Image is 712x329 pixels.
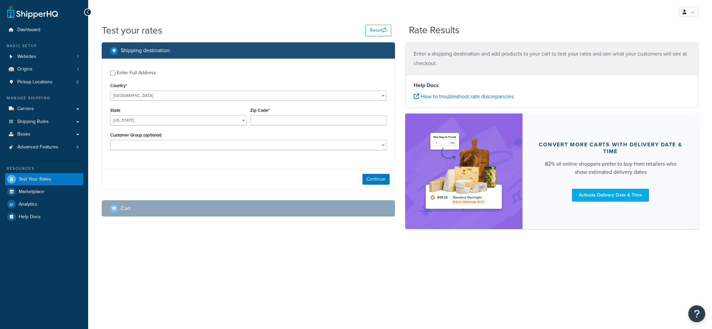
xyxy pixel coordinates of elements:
div: Manage Shipping [5,95,83,101]
div: Basic Setup [5,43,83,49]
a: How to troubleshoot rate discrepancies [414,92,514,100]
span: Advanced Features [17,144,58,150]
button: Reset [365,25,391,36]
h2: Cart : [121,205,132,211]
span: Test Your Rates [19,177,51,182]
input: Enter Full Address [110,70,115,76]
label: Zip Code* [250,108,270,113]
div: Enter Full Address [117,68,156,78]
span: Pickup Locations [17,79,53,85]
p: Enter a shipping destination and add products to your cart to test your rates and see what your c... [414,49,690,68]
button: Continue [362,174,390,185]
span: 4 [76,144,79,150]
h1: Test your rates [102,24,162,37]
img: feature-image-ddt-36eae7f7280da8017bfb280eaccd9c446f90b1fe08728e4019434db127062ab4.png [421,124,506,219]
span: Help Docs [19,214,41,220]
button: Open Resource Center [688,305,705,322]
span: Marketplace [19,189,44,195]
li: Advanced Features [5,141,83,153]
a: Analytics [5,198,83,210]
div: 82% of online shoppers prefer to buy from retailers who show estimated delivery dates [539,160,682,176]
span: Boxes [17,131,31,137]
h4: Help Docs [414,81,690,89]
label: Country* [110,83,127,88]
div: Resources [5,166,83,171]
h2: Shipping destination : [121,47,171,54]
span: 1 [77,54,79,60]
a: Shipping Rules [5,116,83,128]
li: Origins [5,63,83,76]
a: Test Your Rates [5,173,83,185]
a: Pickup Locations2 [5,76,83,88]
span: Websites [17,54,36,60]
span: 1 [77,66,79,72]
span: Origins [17,66,33,72]
span: Carriers [17,106,34,112]
li: Websites [5,50,83,63]
span: Shipping Rules [17,119,49,125]
label: State [110,108,120,113]
h2: Rate Results [409,25,459,36]
a: Help Docs [5,211,83,223]
a: Activate Delivery Date & Time [572,189,649,202]
span: Dashboard [17,27,40,33]
label: Customer Group (optional) [110,132,162,138]
a: Boxes [5,128,83,141]
a: Origins1 [5,63,83,76]
a: Marketplace [5,186,83,198]
a: Advanced Features4 [5,141,83,153]
span: 2 [76,79,79,85]
a: Dashboard [5,24,83,36]
a: Websites1 [5,50,83,63]
a: Carriers [5,103,83,115]
li: Pickup Locations [5,76,83,88]
div: Convert more carts with delivery date & time [539,141,682,155]
span: Analytics [19,202,37,207]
